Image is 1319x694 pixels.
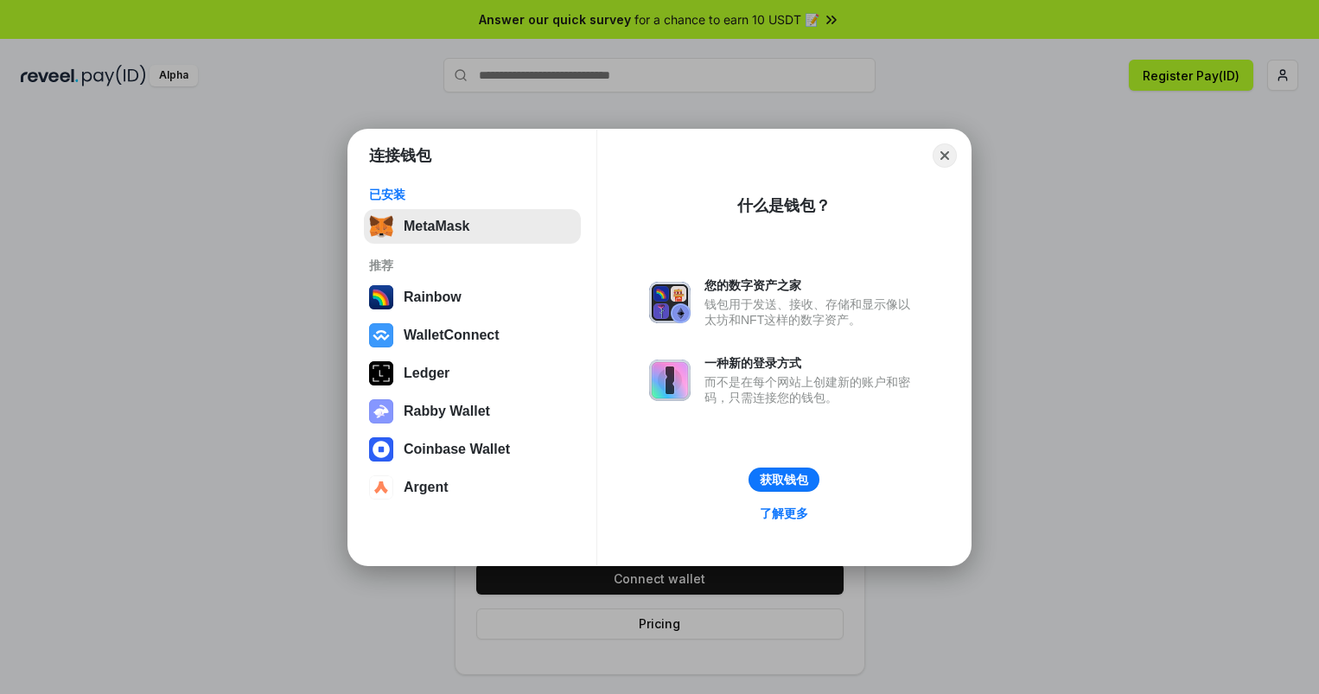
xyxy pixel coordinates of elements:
button: Ledger [364,356,581,391]
div: 钱包用于发送、接收、存储和显示像以太坊和NFT这样的数字资产。 [704,296,919,328]
button: Rainbow [364,280,581,315]
div: WalletConnect [404,328,500,343]
a: 了解更多 [749,502,819,525]
div: 一种新的登录方式 [704,355,919,371]
button: Rabby Wallet [364,394,581,429]
div: Argent [404,480,449,495]
div: 了解更多 [760,506,808,521]
div: Rabby Wallet [404,404,490,419]
img: svg+xml,%3Csvg%20width%3D%22120%22%20height%3D%22120%22%20viewBox%3D%220%200%20120%20120%22%20fil... [369,285,393,309]
div: Ledger [404,366,449,381]
h1: 连接钱包 [369,145,431,166]
button: WalletConnect [364,318,581,353]
div: 推荐 [369,258,576,273]
button: Argent [364,470,581,505]
div: 已安装 [369,187,576,202]
div: 而不是在每个网站上创建新的账户和密码，只需连接您的钱包。 [704,374,919,405]
img: svg+xml,%3Csvg%20width%3D%2228%22%20height%3D%2228%22%20viewBox%3D%220%200%2028%2028%22%20fill%3D... [369,323,393,347]
button: Close [933,143,957,168]
button: Coinbase Wallet [364,432,581,467]
img: svg+xml,%3Csvg%20xmlns%3D%22http%3A%2F%2Fwww.w3.org%2F2000%2Fsvg%22%20fill%3D%22none%22%20viewBox... [649,360,691,401]
div: Coinbase Wallet [404,442,510,457]
img: svg+xml,%3Csvg%20xmlns%3D%22http%3A%2F%2Fwww.w3.org%2F2000%2Fsvg%22%20width%3D%2228%22%20height%3... [369,361,393,385]
div: Rainbow [404,290,462,305]
button: MetaMask [364,209,581,244]
button: 获取钱包 [749,468,819,492]
img: svg+xml,%3Csvg%20xmlns%3D%22http%3A%2F%2Fwww.w3.org%2F2000%2Fsvg%22%20fill%3D%22none%22%20viewBox... [369,399,393,423]
div: 什么是钱包？ [737,195,831,216]
div: MetaMask [404,219,469,234]
img: svg+xml,%3Csvg%20width%3D%2228%22%20height%3D%2228%22%20viewBox%3D%220%200%2028%2028%22%20fill%3D... [369,437,393,462]
img: svg+xml,%3Csvg%20xmlns%3D%22http%3A%2F%2Fwww.w3.org%2F2000%2Fsvg%22%20fill%3D%22none%22%20viewBox... [649,282,691,323]
img: svg+xml,%3Csvg%20width%3D%2228%22%20height%3D%2228%22%20viewBox%3D%220%200%2028%2028%22%20fill%3D... [369,475,393,500]
img: svg+xml,%3Csvg%20fill%3D%22none%22%20height%3D%2233%22%20viewBox%3D%220%200%2035%2033%22%20width%... [369,214,393,239]
div: 您的数字资产之家 [704,277,919,293]
div: 获取钱包 [760,472,808,487]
